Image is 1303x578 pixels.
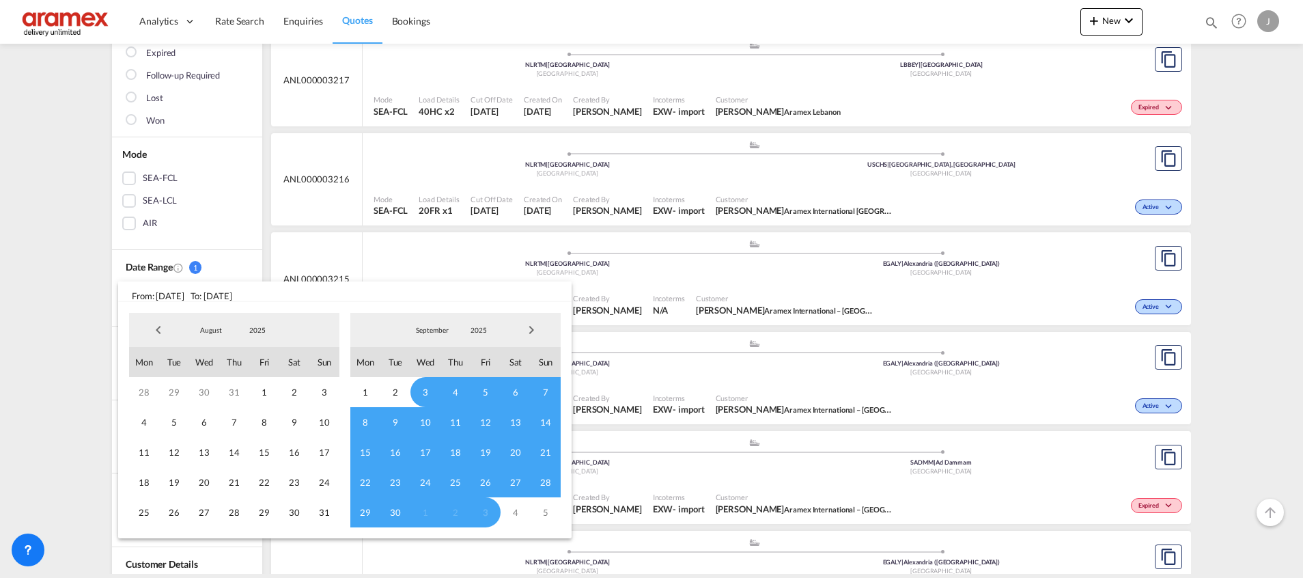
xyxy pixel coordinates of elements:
span: Mon [129,347,159,377]
md-select: Month: August [188,320,234,340]
span: Sun [531,347,561,377]
span: Tue [159,347,189,377]
md-select: Month: September [409,320,456,340]
span: Wed [410,347,440,377]
span: Tue [380,347,410,377]
md-select: Year: 2025 [456,320,502,340]
span: Sat [501,347,531,377]
span: Mon [350,347,380,377]
span: August [189,325,233,335]
span: Previous Month [145,316,172,344]
span: Sun [309,347,339,377]
span: Fri [471,347,501,377]
span: Fri [249,347,279,377]
span: September [410,325,454,335]
span: Sat [279,347,309,377]
span: Next Month [518,316,545,344]
span: Thu [440,347,471,377]
span: 2025 [236,325,279,335]
span: Wed [189,347,219,377]
span: 2025 [457,325,501,335]
span: Thu [219,347,249,377]
span: From: [DATE] To: [DATE] [118,281,572,302]
md-select: Year: 2025 [234,320,281,340]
